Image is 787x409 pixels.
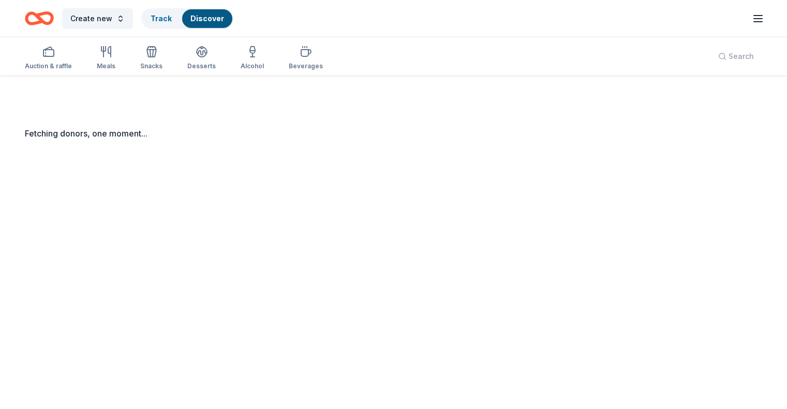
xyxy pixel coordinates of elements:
[187,62,216,70] div: Desserts
[25,6,54,31] a: Home
[62,8,133,29] button: Create new
[289,62,323,70] div: Beverages
[187,41,216,75] button: Desserts
[25,62,72,70] div: Auction & raffle
[289,41,323,75] button: Beverages
[97,41,115,75] button: Meals
[97,62,115,70] div: Meals
[25,127,762,140] div: Fetching donors, one moment...
[241,62,264,70] div: Alcohol
[70,12,112,25] span: Create new
[190,14,224,23] a: Discover
[25,41,72,75] button: Auction & raffle
[241,41,264,75] button: Alcohol
[140,41,162,75] button: Snacks
[151,14,172,23] a: Track
[140,62,162,70] div: Snacks
[141,8,233,29] button: TrackDiscover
